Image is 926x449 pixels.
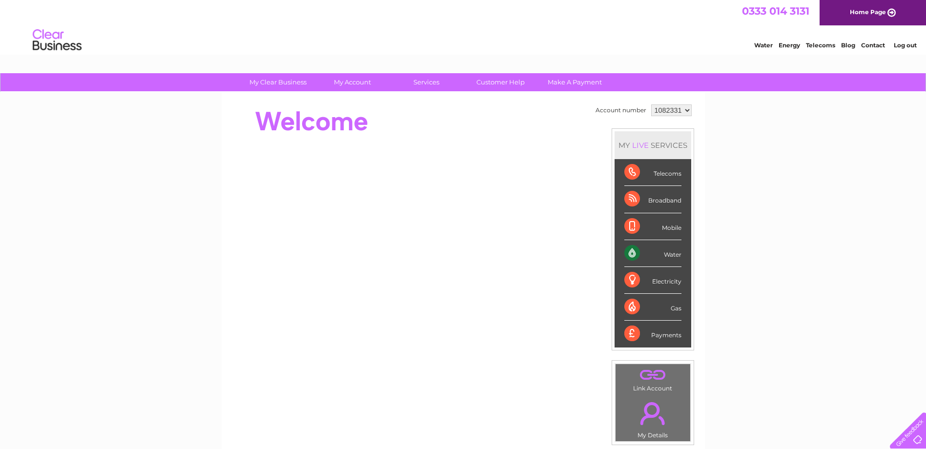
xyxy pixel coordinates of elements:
[624,321,681,347] div: Payments
[630,141,651,150] div: LIVE
[861,41,885,49] a: Contact
[618,367,688,384] a: .
[624,159,681,186] div: Telecoms
[841,41,855,49] a: Blog
[615,364,691,394] td: Link Account
[624,294,681,321] div: Gas
[624,186,681,213] div: Broadband
[615,131,691,159] div: MY SERVICES
[806,41,835,49] a: Telecoms
[238,73,318,91] a: My Clear Business
[615,394,691,442] td: My Details
[233,5,694,47] div: Clear Business is a trading name of Verastar Limited (registered in [GEOGRAPHIC_DATA] No. 3667643...
[754,41,773,49] a: Water
[460,73,541,91] a: Customer Help
[535,73,615,91] a: Make A Payment
[32,25,82,55] img: logo.png
[593,102,649,119] td: Account number
[618,396,688,430] a: .
[624,267,681,294] div: Electricity
[624,240,681,267] div: Water
[779,41,800,49] a: Energy
[312,73,392,91] a: My Account
[742,5,809,17] a: 0333 014 3131
[386,73,467,91] a: Services
[624,213,681,240] div: Mobile
[894,41,917,49] a: Log out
